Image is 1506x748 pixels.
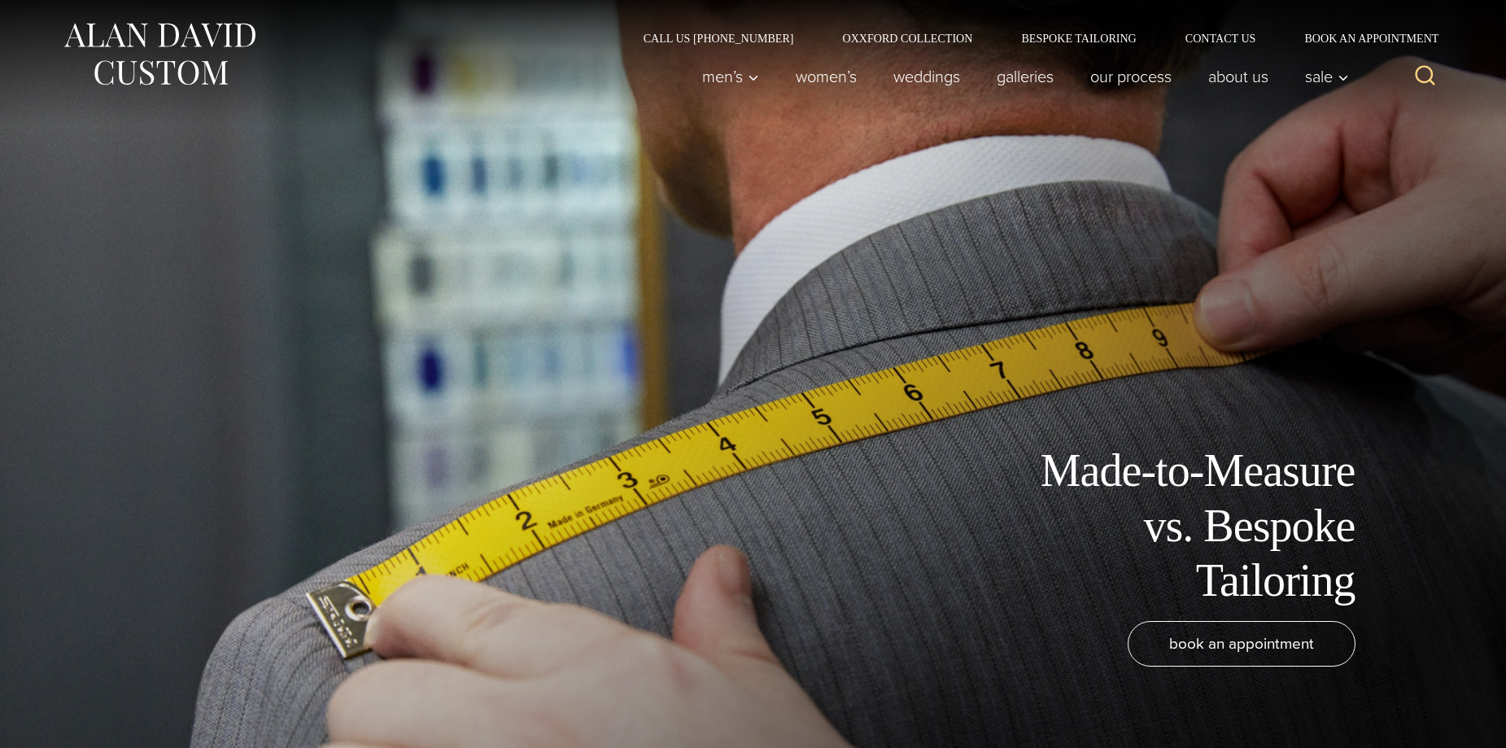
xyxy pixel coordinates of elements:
[1406,57,1445,96] button: View Search Form
[62,18,257,90] img: Alan David Custom
[1305,68,1349,85] span: Sale
[1161,33,1281,44] a: Contact Us
[997,33,1160,44] a: Bespoke Tailoring
[1190,60,1286,93] a: About Us
[683,60,1357,93] nav: Primary Navigation
[818,33,997,44] a: Oxxford Collection
[1072,60,1190,93] a: Our Process
[989,444,1355,608] h1: Made-to-Measure vs. Bespoke Tailoring
[777,60,875,93] a: Women’s
[619,33,818,44] a: Call Us [PHONE_NUMBER]
[1280,33,1444,44] a: Book an Appointment
[875,60,978,93] a: weddings
[702,68,759,85] span: Men’s
[1128,621,1355,667] a: book an appointment
[1169,632,1314,655] span: book an appointment
[978,60,1072,93] a: Galleries
[619,33,1445,44] nav: Secondary Navigation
